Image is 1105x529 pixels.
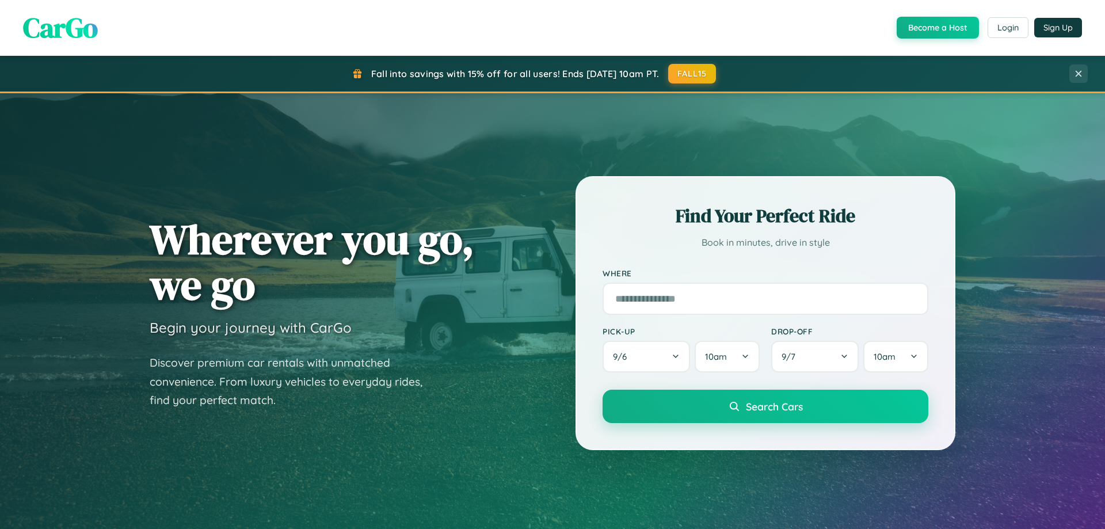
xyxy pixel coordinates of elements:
[668,64,717,83] button: FALL15
[874,351,896,362] span: 10am
[603,341,690,372] button: 9/6
[603,203,928,229] h2: Find Your Perfect Ride
[371,68,660,79] span: Fall into savings with 15% off for all users! Ends [DATE] 10am PT.
[988,17,1028,38] button: Login
[705,351,727,362] span: 10am
[150,353,437,410] p: Discover premium car rentals with unmatched convenience. From luxury vehicles to everyday rides, ...
[150,319,352,336] h3: Begin your journey with CarGo
[603,234,928,251] p: Book in minutes, drive in style
[603,326,760,336] label: Pick-up
[771,341,859,372] button: 9/7
[863,341,928,372] button: 10am
[695,341,760,372] button: 10am
[746,400,803,413] span: Search Cars
[782,351,801,362] span: 9 / 7
[603,268,928,278] label: Where
[897,17,979,39] button: Become a Host
[150,216,474,307] h1: Wherever you go, we go
[23,9,98,47] span: CarGo
[613,351,632,362] span: 9 / 6
[603,390,928,423] button: Search Cars
[1034,18,1082,37] button: Sign Up
[771,326,928,336] label: Drop-off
